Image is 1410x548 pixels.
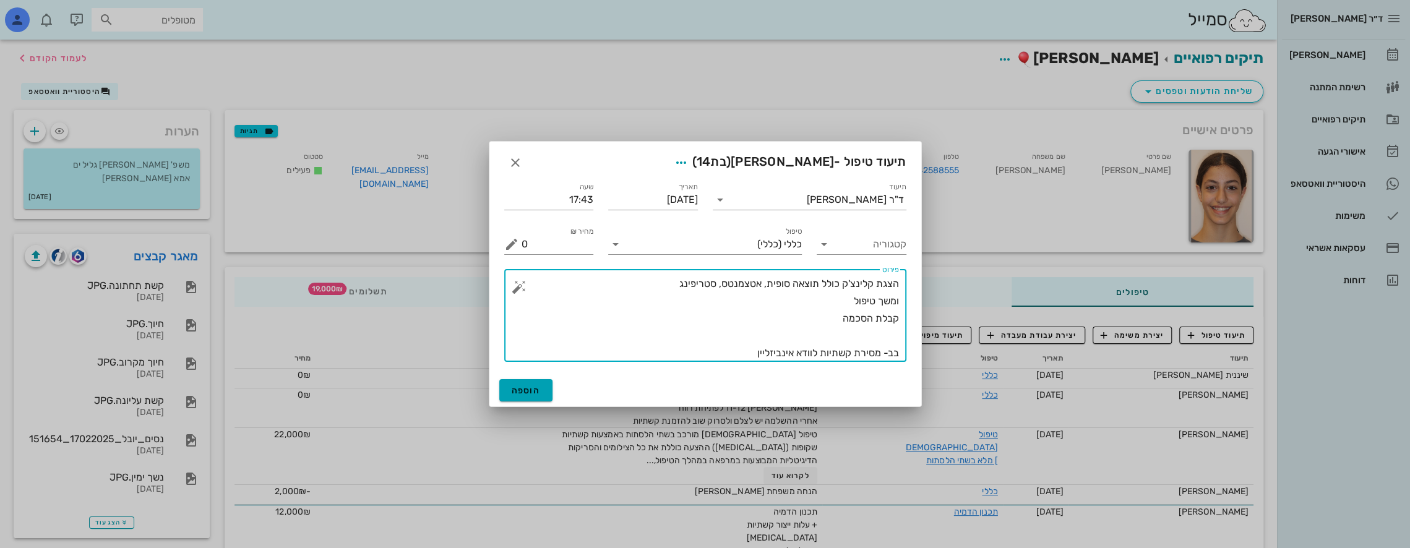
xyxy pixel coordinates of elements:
span: (בת ) [692,154,731,169]
button: מחיר ₪ appended action [504,237,519,252]
span: תיעוד טיפול - [670,152,906,174]
span: הוספה [512,385,541,396]
label: מחיר ₪ [570,227,594,236]
div: ד"ר [PERSON_NAME] [807,194,904,205]
label: שעה [580,182,594,192]
label: תיעוד [889,182,906,192]
span: כללי [784,239,802,250]
span: (כללי) [757,239,781,250]
label: תאריך [678,182,698,192]
span: 14 [697,154,711,169]
span: [PERSON_NAME] [731,154,834,169]
label: פירוט [882,265,899,275]
label: טיפול [786,227,802,236]
div: תיעודד"ר [PERSON_NAME] [713,190,906,210]
button: הוספה [499,379,553,401]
